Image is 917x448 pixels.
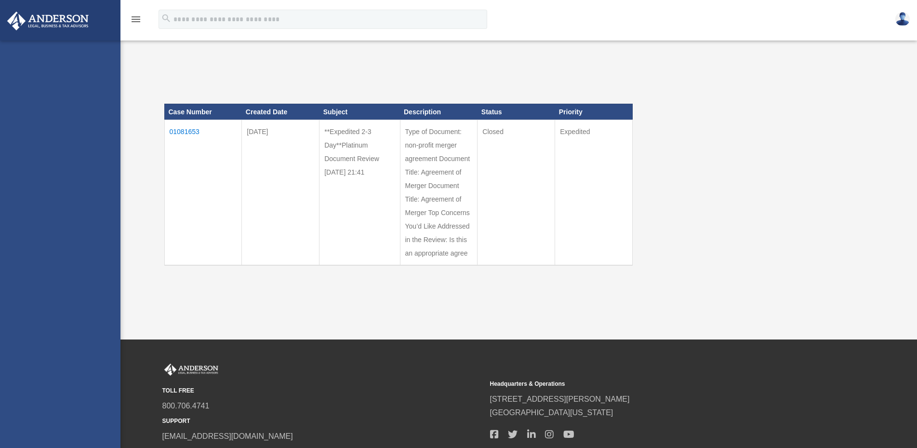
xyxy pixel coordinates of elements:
[162,432,293,440] a: [EMAIL_ADDRESS][DOMAIN_NAME]
[162,416,483,426] small: SUPPORT
[490,379,811,389] small: Headquarters & Operations
[4,12,92,30] img: Anderson Advisors Platinum Portal
[164,120,242,266] td: 01081653
[490,408,613,417] a: [GEOGRAPHIC_DATA][US_STATE]
[490,395,630,403] a: [STREET_ADDRESS][PERSON_NAME]
[400,120,478,266] td: Type of Document: non-profit merger agreement Document Title: Agreement of Merger Document Title:...
[161,13,172,24] i: search
[319,120,400,266] td: **Expedited 2-3 Day**Platinum Document Review [DATE] 21:41
[242,104,319,120] th: Created Date
[162,386,483,396] small: TOLL FREE
[478,104,555,120] th: Status
[130,17,142,25] a: menu
[555,120,633,266] td: Expedited
[162,402,210,410] a: 800.706.4741
[162,364,220,376] img: Anderson Advisors Platinum Portal
[130,14,142,25] i: menu
[242,120,319,266] td: [DATE]
[164,104,242,120] th: Case Number
[555,104,633,120] th: Priority
[400,104,478,120] th: Description
[319,104,400,120] th: Subject
[895,12,910,26] img: User Pic
[478,120,555,266] td: Closed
